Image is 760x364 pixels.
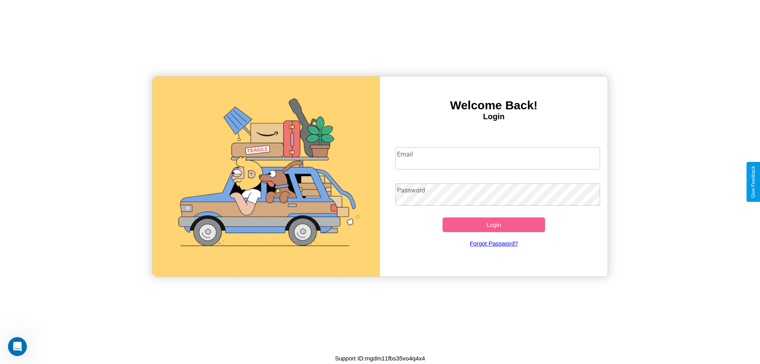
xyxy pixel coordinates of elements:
[380,112,608,121] h4: Login
[443,217,545,232] button: Login
[391,232,597,255] a: Forgot Password?
[335,353,425,364] p: Support ID: mgdm11fbs35vo4q4x4
[8,337,27,356] iframe: Intercom live chat
[152,76,380,276] img: gif
[750,166,756,198] div: Give Feedback
[380,99,608,112] h3: Welcome Back!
